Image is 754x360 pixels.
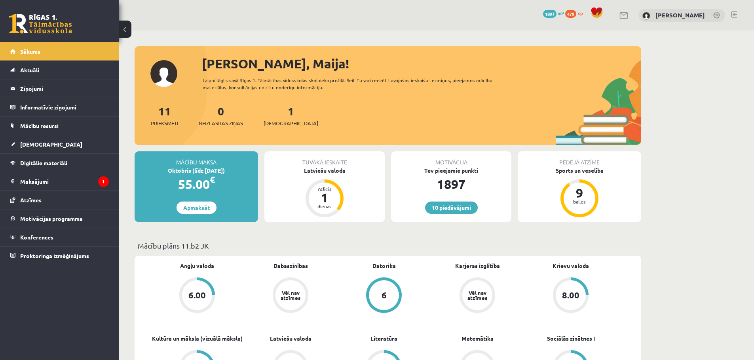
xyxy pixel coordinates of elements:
a: Latviešu valoda [270,334,311,343]
div: Oktobris (līdz [DATE]) [135,166,258,175]
span: xp [577,10,583,16]
a: Atzīmes [10,191,109,209]
a: Datorika [372,262,396,270]
span: Mācību resursi [20,122,59,129]
a: Literatūra [370,334,397,343]
i: 1 [98,176,109,187]
a: Ziņojumi [10,79,109,98]
a: 0Neizlasītās ziņas [199,104,243,127]
a: [DEMOGRAPHIC_DATA] [10,135,109,153]
span: mP [558,10,564,16]
a: Matemātika [462,334,494,343]
legend: Maksājumi [20,172,109,190]
span: Motivācijas programma [20,215,83,222]
div: [PERSON_NAME], Maija! [202,54,641,73]
a: Aktuāli [10,61,109,79]
a: Sākums [10,42,109,60]
span: Neizlasītās ziņas [199,119,243,127]
a: Konferences [10,228,109,246]
div: Sports un veselība [518,166,641,175]
legend: Informatīvie ziņojumi [20,98,109,116]
a: Mācību resursi [10,117,109,135]
a: Krievu valoda [553,262,589,270]
div: Mācību maksa [135,151,258,166]
div: 9 [568,187,591,199]
div: 55.00 [135,175,258,194]
a: Rīgas 1. Tālmācības vidusskola [9,14,72,34]
img: Maija Lielmeža [642,12,650,20]
span: 479 [565,10,576,18]
div: balles [568,199,591,204]
a: Maksājumi1 [10,172,109,190]
a: 10 piedāvājumi [425,202,478,214]
span: Priekšmeti [151,119,178,127]
span: Konferences [20,234,53,241]
div: 6 [382,291,387,300]
span: Sākums [20,48,40,55]
a: 6 [337,277,431,315]
legend: Ziņojumi [20,79,109,98]
div: 1 [313,191,336,204]
a: Digitālie materiāli [10,154,109,172]
div: Motivācija [391,151,511,166]
div: Vēl nav atzīmes [279,290,302,300]
a: Dabaszinības [273,262,308,270]
a: 11Priekšmeti [151,104,178,127]
a: Proktoringa izmēģinājums [10,247,109,265]
a: Kultūra un māksla (vizuālā māksla) [152,334,243,343]
div: Pēdējā atzīme [518,151,641,166]
div: Vēl nav atzīmes [466,290,488,300]
a: 6.00 [150,277,244,315]
div: 8.00 [562,291,579,300]
a: Apmaksāt [177,202,217,214]
a: 1897 mP [543,10,564,16]
span: € [210,174,215,185]
a: [PERSON_NAME] [655,11,705,19]
span: 1897 [543,10,556,18]
a: 479 xp [565,10,587,16]
a: Motivācijas programma [10,209,109,228]
a: Vēl nav atzīmes [244,277,337,315]
div: 6.00 [188,291,206,300]
p: Mācību plāns 11.b2 JK [138,240,638,251]
span: Proktoringa izmēģinājums [20,252,89,259]
span: Atzīmes [20,196,42,204]
div: Tuvākā ieskaite [264,151,385,166]
div: dienas [313,204,336,209]
a: Latviešu valoda Atlicis 1 dienas [264,166,385,219]
a: Karjeras izglītība [455,262,500,270]
a: Vēl nav atzīmes [431,277,524,315]
div: Laipni lūgts savā Rīgas 1. Tālmācības vidusskolas skolnieka profilā. Šeit Tu vari redzēt tuvojošo... [203,77,507,91]
a: Angļu valoda [180,262,214,270]
a: Sports un veselība 9 balles [518,166,641,219]
span: [DEMOGRAPHIC_DATA] [20,141,82,148]
a: Informatīvie ziņojumi [10,98,109,116]
div: Atlicis [313,187,336,191]
a: 8.00 [524,277,617,315]
div: Latviešu valoda [264,166,385,175]
a: Sociālās zinātnes I [547,334,595,343]
span: [DEMOGRAPHIC_DATA] [264,119,318,127]
a: 1[DEMOGRAPHIC_DATA] [264,104,318,127]
span: Digitālie materiāli [20,159,67,166]
div: 1897 [391,175,511,194]
div: Tev pieejamie punkti [391,166,511,175]
span: Aktuāli [20,66,39,74]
